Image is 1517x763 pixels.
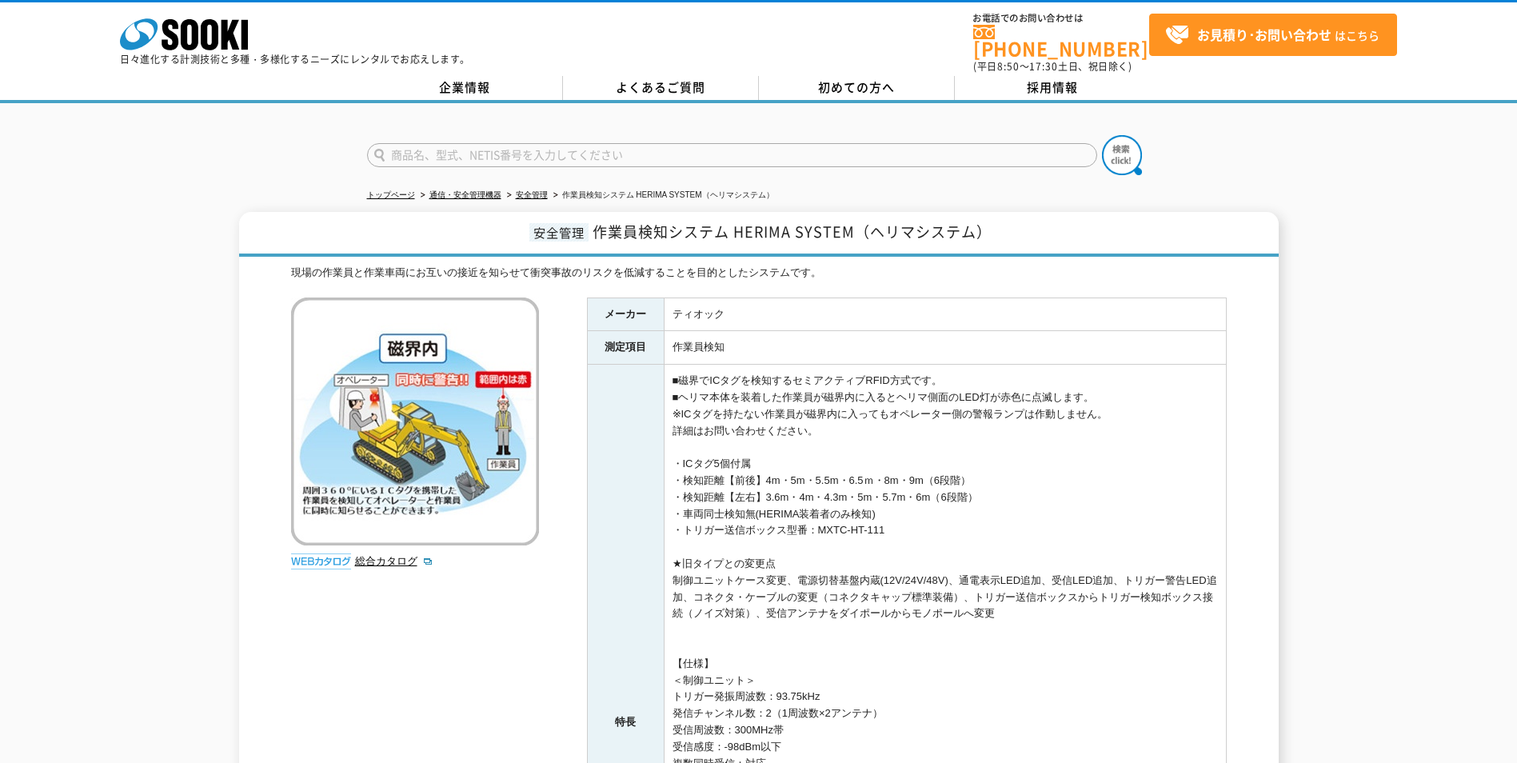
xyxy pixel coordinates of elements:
strong: お見積り･お問い合わせ [1197,25,1331,44]
a: 安全管理 [516,190,548,199]
p: 日々進化する計測技術と多種・多様化するニーズにレンタルでお応えします。 [120,54,470,64]
th: メーカー [587,298,664,331]
span: 17:30 [1029,59,1058,74]
a: 採用情報 [955,76,1151,100]
a: お見積り･お問い合わせはこちら [1149,14,1397,56]
th: 測定項目 [587,331,664,365]
a: トップページ [367,190,415,199]
span: 初めての方へ [818,78,895,96]
a: 初めての方へ [759,76,955,100]
td: 作業員検知 [664,331,1226,365]
a: よくあるご質問 [563,76,759,100]
img: btn_search.png [1102,135,1142,175]
span: 安全管理 [529,223,589,242]
img: 作業員検知システム HERIMA SYSTEM（ヘリマシステム） [291,298,539,545]
div: 現場の作業員と作業車両にお互いの接近を知らせて衝突事故のリスクを低減することを目的としたシステムです。 [291,265,1227,282]
a: 企業情報 [367,76,563,100]
a: [PHONE_NUMBER] [973,25,1149,58]
span: お電話でのお問い合わせは [973,14,1149,23]
span: 8:50 [997,59,1020,74]
input: 商品名、型式、NETIS番号を入力してください [367,143,1097,167]
a: 通信・安全管理機器 [429,190,501,199]
li: 作業員検知システム HERIMA SYSTEM（ヘリマシステム） [550,187,774,204]
span: (平日 ～ 土日、祝日除く) [973,59,1132,74]
a: 総合カタログ [355,555,433,567]
span: はこちら [1165,23,1379,47]
span: 作業員検知システム HERIMA SYSTEM（ヘリマシステム） [593,221,992,242]
td: ティオック [664,298,1226,331]
img: webカタログ [291,553,351,569]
